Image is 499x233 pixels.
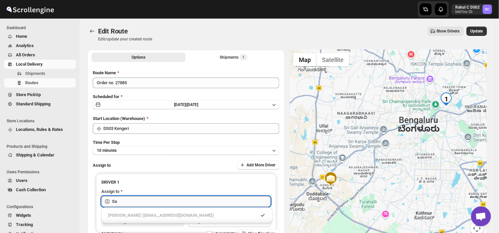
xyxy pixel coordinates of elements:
[132,55,145,60] span: Options
[108,212,257,219] div: [PERSON_NAME] ([EMAIL_ADDRESS][DOMAIN_NAME])
[4,50,76,60] button: All Orders
[16,178,28,183] span: Users
[4,150,76,160] button: Shipping & Calendar
[4,125,76,134] button: Locations, Rules & Rates
[93,116,145,121] span: Start Location (Warehouse)
[187,102,198,107] span: [DATE]
[4,185,76,195] button: Cash Collection
[471,29,483,34] span: Update
[4,211,76,220] button: Widgets
[16,213,31,218] span: Widgets
[16,222,33,227] span: Tracking
[16,187,46,192] span: Cash Collection
[220,54,248,61] div: Shipments
[452,4,493,15] button: User menu
[237,160,279,170] button: Add More Driver
[98,36,152,42] p: Edit/update your created route
[93,146,279,155] button: 10 minutes
[97,148,117,153] span: 10 minutes
[103,123,279,134] input: Search location
[4,220,76,229] button: Tracking
[4,69,76,78] button: Shipments
[25,71,45,76] span: Shipments
[16,43,34,48] span: Analytics
[7,204,76,209] span: Configurations
[4,78,76,87] button: Routes
[243,55,245,60] span: 1
[456,5,480,10] p: Rahul C DS02
[293,53,316,66] button: Show street map
[7,169,76,175] span: Users Permissions
[7,144,76,149] span: Products and Shipping
[93,140,120,145] span: Time Per Stop
[93,100,279,109] button: [DATE]|[DATE]
[483,5,492,14] span: Rahul C DS02
[93,70,116,75] span: Route Name
[7,118,76,124] span: Store Locations
[440,92,453,106] div: 1
[16,101,50,106] span: Standard Shipping
[4,41,76,50] button: Analytics
[101,210,273,221] li: Satish kumar veera (tehaxi9762@chaublog.com)
[247,162,275,168] span: Add More Driver
[25,80,38,85] span: Routes
[16,92,41,97] span: Store PickUp
[16,52,35,57] span: All Orders
[98,27,128,35] span: Edit Route
[174,102,187,107] span: [DATE] |
[485,7,490,12] text: RC
[5,1,55,18] img: ScrollEngine
[4,176,76,185] button: Users
[93,94,119,99] span: Scheduled for
[101,188,119,195] div: Assign to
[437,29,460,34] span: Show Drivers
[4,32,76,41] button: Home
[471,206,491,226] a: Open chat
[93,78,279,88] input: Eg: Bengaluru Route
[101,179,271,186] h3: DRIVER 1
[16,152,54,157] span: Shipping & Calendar
[316,53,349,66] button: Show satellite imagery
[16,127,63,132] span: Locations, Rules & Rates
[16,62,43,67] span: Local Delivery
[87,27,97,36] button: Routes
[456,10,480,14] p: b607ea-2b
[187,53,281,62] button: Selected Shipments
[7,25,76,30] span: Dashboard
[467,27,487,36] button: Update
[427,27,464,36] button: Show Drivers
[112,196,271,207] input: Search assignee
[93,163,111,168] span: Assign to
[16,34,27,39] span: Home
[91,53,186,62] button: All Route Options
